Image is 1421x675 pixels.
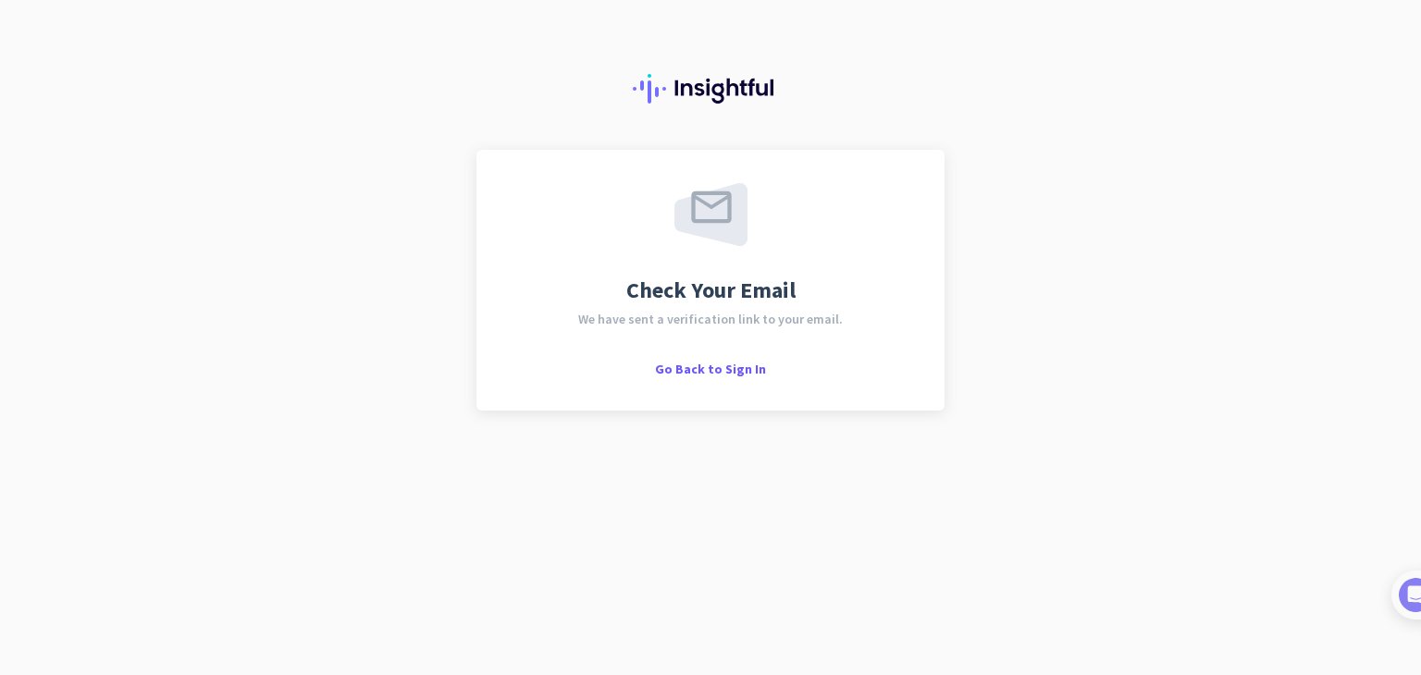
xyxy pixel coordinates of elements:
[578,313,843,325] span: We have sent a verification link to your email.
[674,183,748,246] img: email-sent
[626,279,796,301] span: Check Your Email
[633,74,788,104] img: Insightful
[655,361,766,377] span: Go Back to Sign In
